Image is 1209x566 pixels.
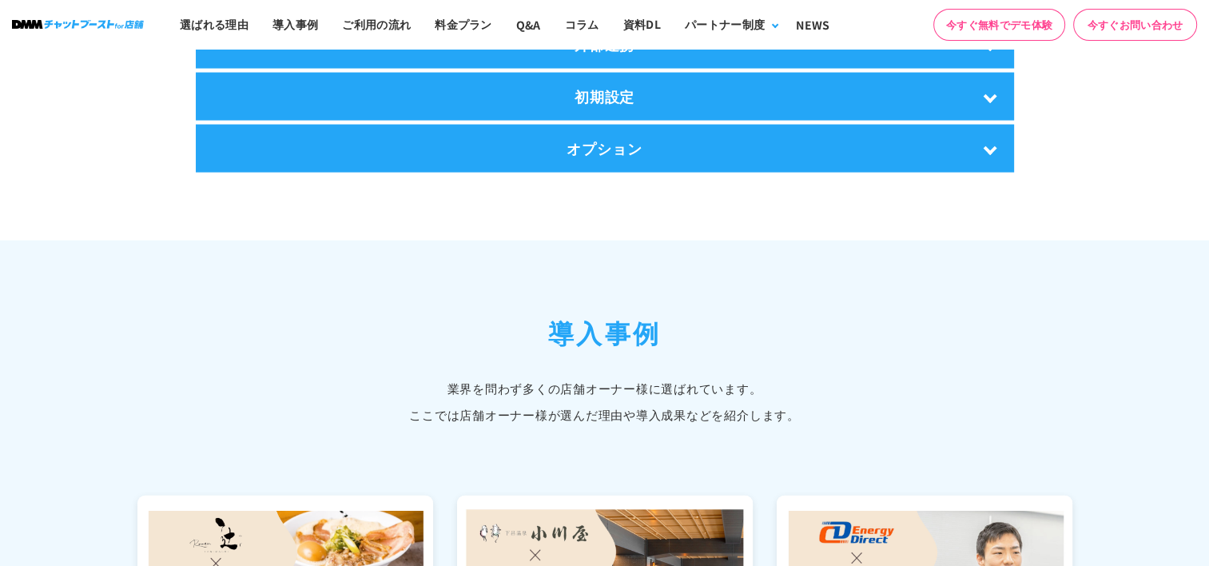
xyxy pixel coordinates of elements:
div: オプション [196,125,1014,173]
a: 今すぐ無料でデモ体験 [933,9,1065,41]
img: ロゴ [12,20,144,29]
div: パートナー制度 [685,16,765,33]
div: 初期設定 [196,73,1014,121]
p: 業界を問わず多くの店舗オーナー様に選ばれています。 ここでは店舗オーナー様が選んだ理由や導入成果などを紹介します。 [125,375,1084,428]
a: 今すぐお問い合わせ [1073,9,1197,41]
h2: 導入事例 [125,313,1084,351]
